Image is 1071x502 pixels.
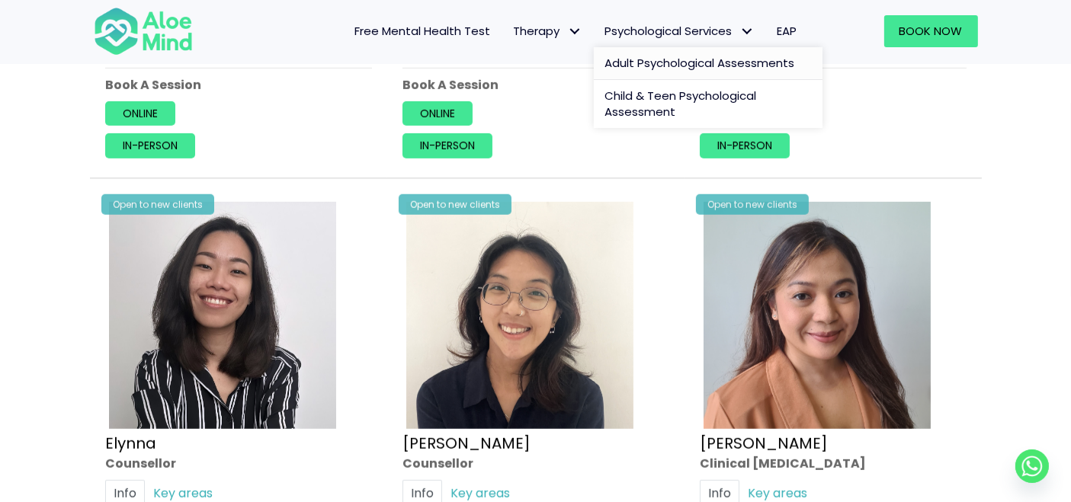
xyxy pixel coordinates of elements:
p: Book A Session [402,76,669,94]
a: In-person [402,134,492,158]
span: Adult Psychological Assessments [605,55,795,71]
div: Clinical [MEDICAL_DATA] [700,454,967,472]
span: Psychological Services [605,23,755,39]
a: Free Mental Health Test [344,15,502,47]
div: Open to new clients [399,194,511,215]
a: TherapyTherapy: submenu [502,15,594,47]
a: Adult Psychological Assessments [594,47,822,80]
div: Open to new clients [101,194,214,215]
img: Emelyne Counsellor [406,202,633,429]
p: Book A Session [700,76,967,94]
a: Psychological ServicesPsychological Services: submenu [594,15,766,47]
a: Book Now [884,15,978,47]
div: Counsellor [402,454,669,472]
span: Book Now [899,23,963,39]
span: Therapy: submenu [564,21,586,43]
a: In-person [105,134,195,158]
p: Book A Session [105,76,372,94]
a: Elynna [105,432,156,453]
span: Psychological Services: submenu [736,21,758,43]
a: In-person [700,134,790,158]
a: Child & Teen Psychological Assessment [594,80,822,129]
img: Hanna Clinical Psychologist [704,202,931,429]
div: Counsellor [105,454,372,472]
img: Elynna Counsellor [109,202,336,429]
a: Online [402,101,473,126]
span: Free Mental Health Test [355,23,491,39]
a: Online [105,101,175,126]
a: [PERSON_NAME] [402,432,531,453]
span: Child & Teen Psychological Assessment [605,88,757,120]
span: Therapy [514,23,582,39]
span: EAP [778,23,797,39]
a: EAP [766,15,809,47]
div: Open to new clients [696,194,809,215]
img: Aloe mind Logo [94,6,193,56]
a: Whatsapp [1015,449,1049,483]
a: [PERSON_NAME] [700,432,828,453]
nav: Menu [213,15,809,47]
